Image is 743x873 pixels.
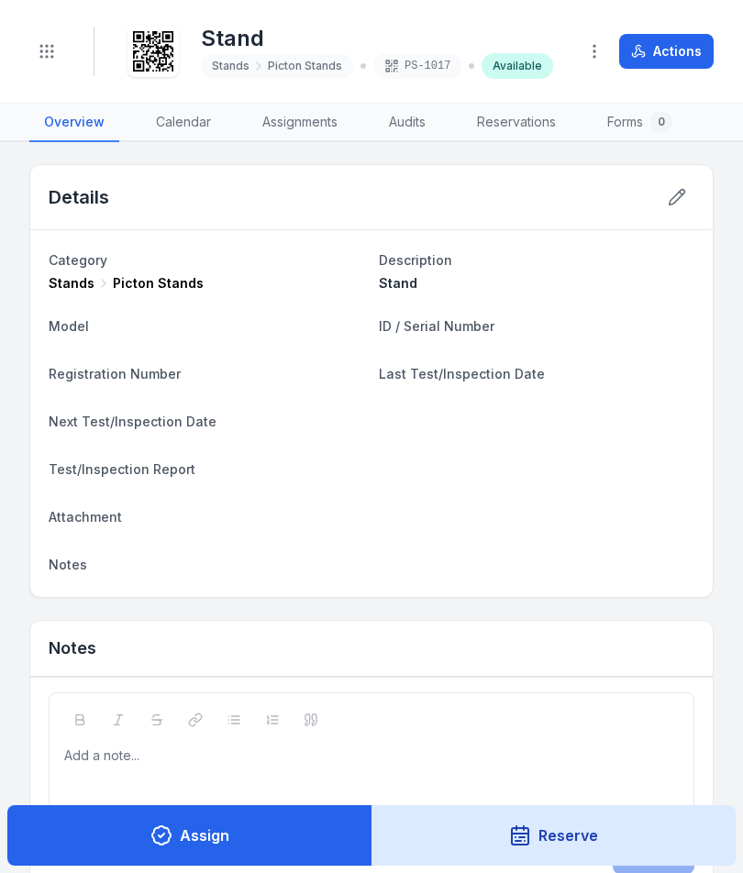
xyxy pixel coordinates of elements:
[49,366,181,381] span: Registration Number
[49,635,96,661] h3: Notes
[373,53,461,79] div: PS-1017
[7,805,372,866] button: Assign
[619,34,714,69] button: Actions
[49,509,122,525] span: Attachment
[29,104,119,142] a: Overview
[141,104,226,142] a: Calendar
[49,557,87,572] span: Notes
[201,24,553,53] h1: Stand
[49,184,109,210] h2: Details
[379,252,452,268] span: Description
[371,805,737,866] button: Reserve
[593,104,687,142] a: Forms0
[650,111,672,133] div: 0
[248,104,352,142] a: Assignments
[212,59,250,73] span: Stands
[49,414,216,429] span: Next Test/Inspection Date
[49,252,107,268] span: Category
[29,34,64,69] button: Toggle navigation
[482,53,553,79] div: Available
[49,274,94,293] span: Stands
[379,275,417,291] span: Stand
[379,318,494,334] span: ID / Serial Number
[462,104,571,142] a: Reservations
[374,104,440,142] a: Audits
[379,366,545,381] span: Last Test/Inspection Date
[49,318,89,334] span: Model
[268,59,342,73] span: Picton Stands
[49,461,195,477] span: Test/Inspection Report
[113,274,204,293] span: Picton Stands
